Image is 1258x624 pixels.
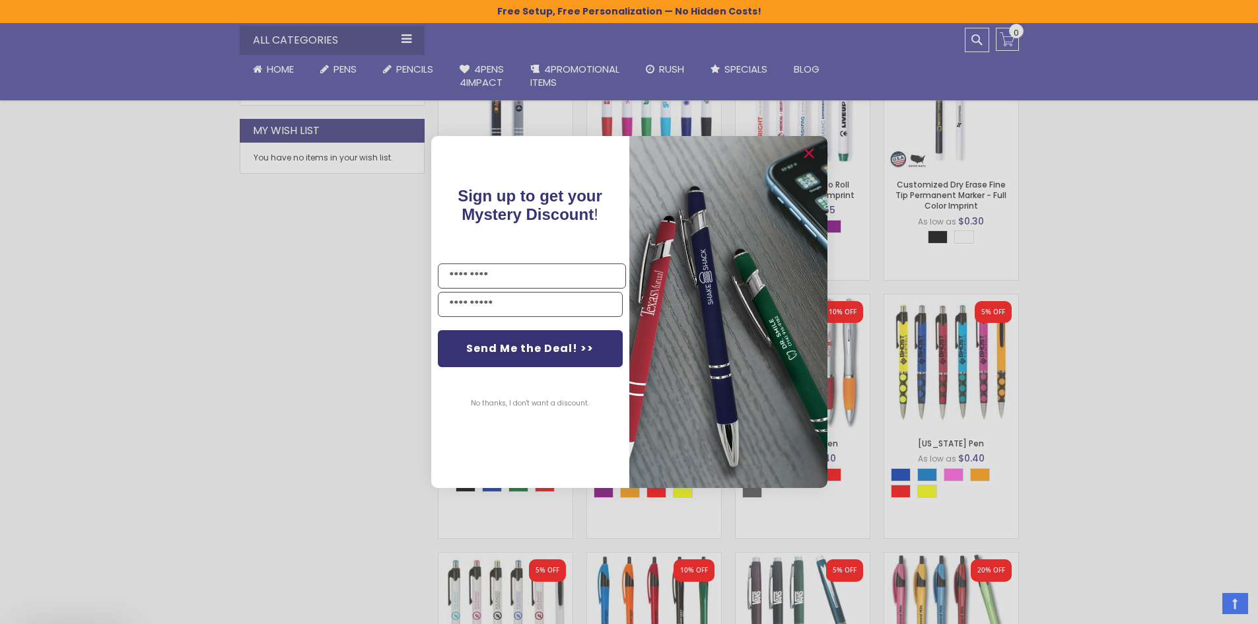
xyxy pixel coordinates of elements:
img: 081b18bf-2f98-4675-a917-09431eb06994.jpeg [629,136,827,488]
span: ! [458,187,602,223]
span: Sign up to get your Mystery Discount [458,187,602,223]
iframe: Google Customer Reviews [1149,588,1258,624]
button: Send Me the Deal! >> [438,330,623,367]
input: YOUR EMAIL [438,292,623,317]
button: Close dialog [798,143,820,164]
button: No thanks, I don't want a discount. [464,387,596,420]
